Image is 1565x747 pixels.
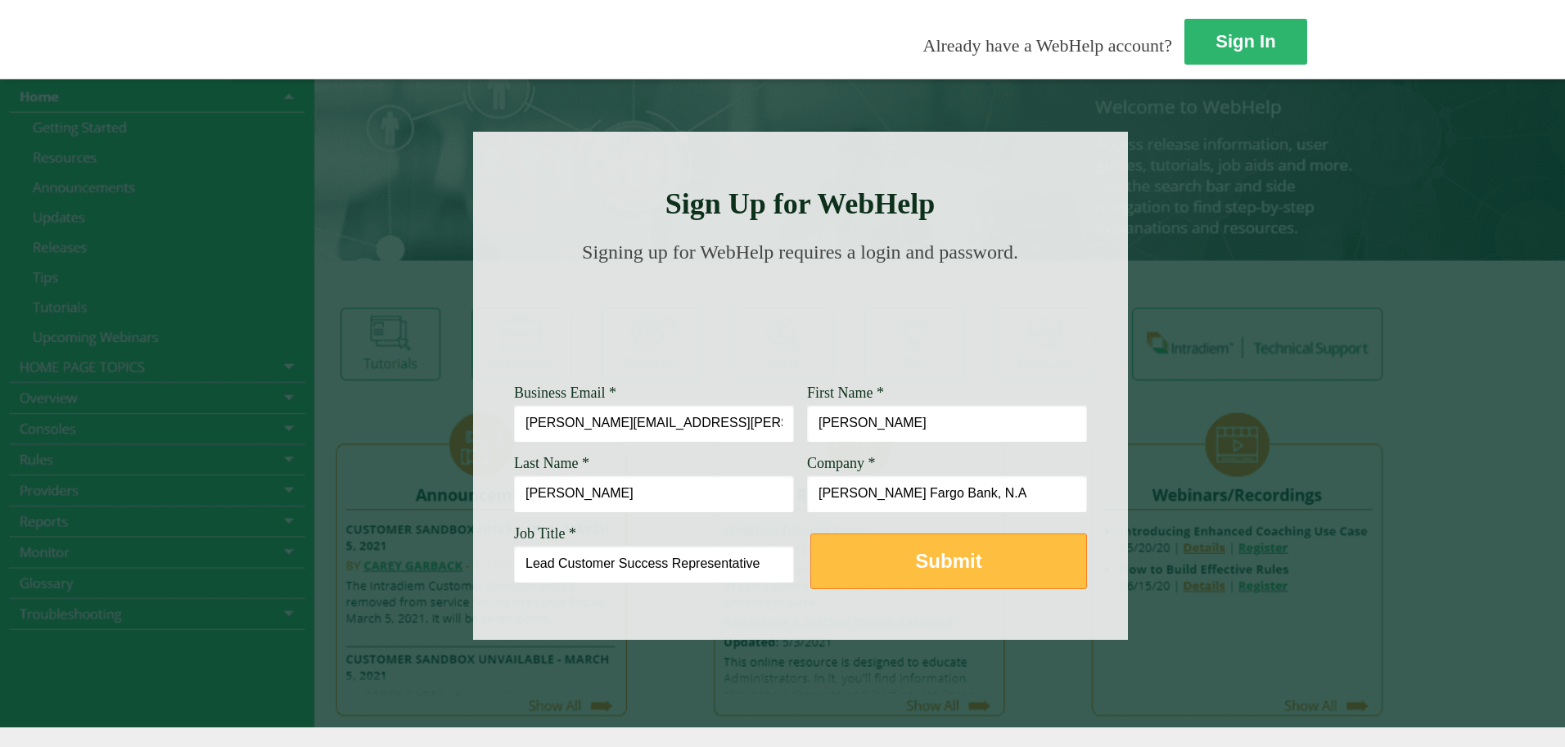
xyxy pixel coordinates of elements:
strong: Submit [915,550,981,572]
a: Sign In [1184,19,1307,65]
span: Business Email * [514,385,616,401]
strong: Sign Up for WebHelp [665,187,936,220]
span: Company * [807,455,876,471]
span: Last Name * [514,455,589,471]
span: Signing up for WebHelp requires a login and password. [582,241,1018,263]
img: Need Credentials? Sign up below. Have Credentials? Use the sign-in button. [524,280,1077,362]
span: Already have a WebHelp account? [923,35,1172,56]
span: First Name * [807,385,884,401]
button: Submit [810,533,1087,589]
span: Job Title * [514,525,576,542]
strong: Sign In [1215,31,1275,52]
